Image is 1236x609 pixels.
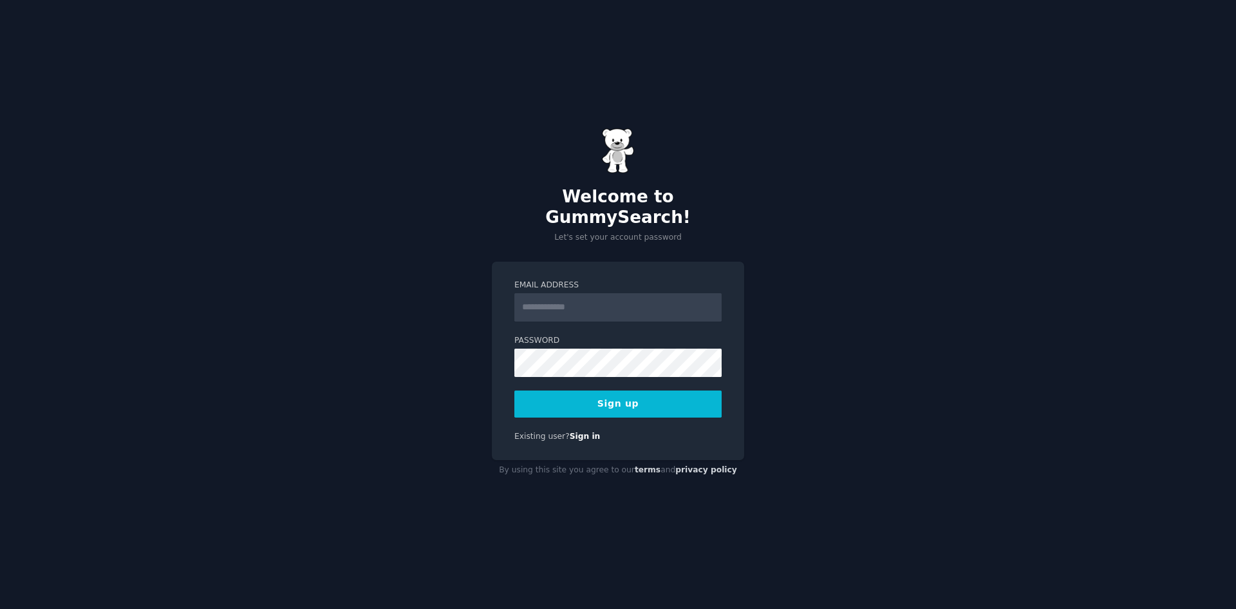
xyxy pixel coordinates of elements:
a: privacy policy [675,465,737,474]
label: Email Address [514,280,722,291]
h2: Welcome to GummySearch! [492,187,744,227]
a: Sign in [570,432,601,441]
a: terms [635,465,660,474]
span: Existing user? [514,432,570,441]
div: By using this site you agree to our and [492,460,744,481]
button: Sign up [514,391,722,418]
p: Let's set your account password [492,232,744,244]
label: Password [514,335,722,347]
img: Gummy Bear [602,128,634,173]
